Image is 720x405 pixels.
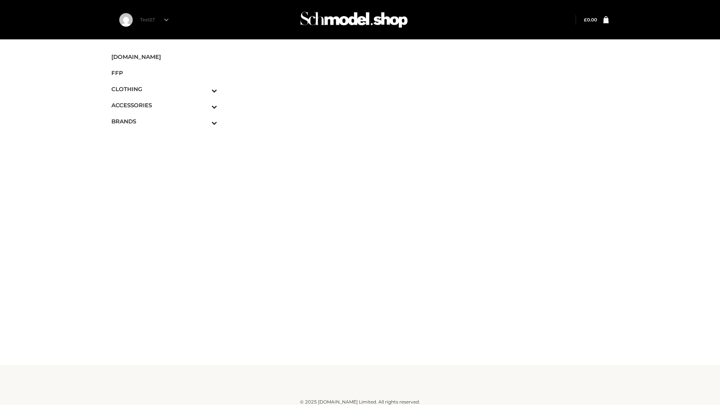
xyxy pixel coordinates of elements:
button: Toggle Submenu [191,81,217,97]
span: CLOTHING [111,85,217,93]
a: £0.00 [584,17,597,22]
a: BRANDSToggle Submenu [111,113,217,129]
a: CLOTHINGToggle Submenu [111,81,217,97]
button: Toggle Submenu [191,97,217,113]
a: FFP [111,65,217,81]
a: Test27 [140,17,168,22]
bdi: 0.00 [584,17,597,22]
span: FFP [111,69,217,77]
button: Toggle Submenu [191,113,217,129]
a: ACCESSORIESToggle Submenu [111,97,217,113]
a: [DOMAIN_NAME] [111,49,217,65]
span: ACCESSORIES [111,101,217,109]
span: [DOMAIN_NAME] [111,52,217,61]
span: £ [584,17,587,22]
img: Schmodel Admin 964 [298,5,410,34]
span: BRANDS [111,117,217,126]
